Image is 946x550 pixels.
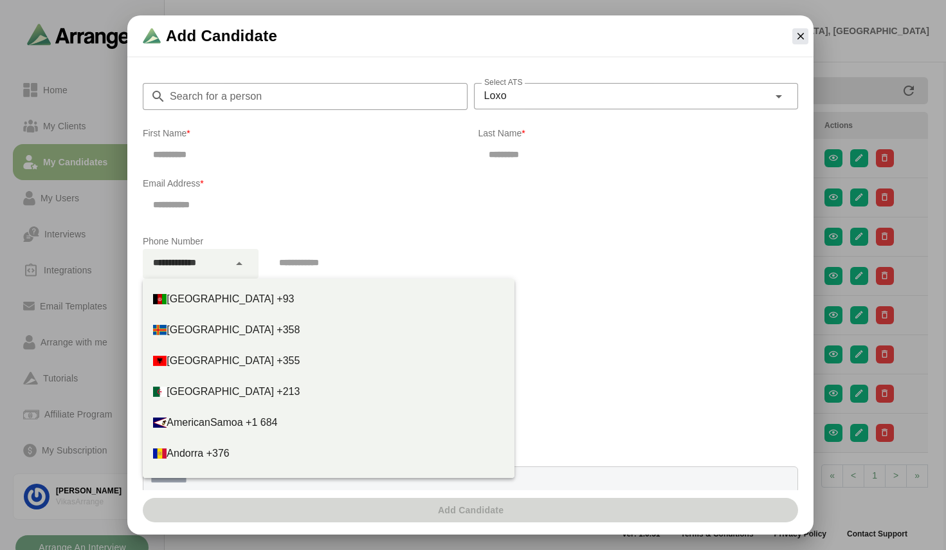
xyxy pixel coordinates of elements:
span: Add Candidate [166,26,277,46]
span: [GEOGRAPHIC_DATA] +93 [167,293,294,304]
span: Andorra +376 [167,448,229,459]
span: Loxo [484,87,507,104]
span: AmericanSamoa +1 684 [167,417,277,428]
p: Email Address [143,176,798,191]
span: [GEOGRAPHIC_DATA] +355 [167,355,300,366]
span: [GEOGRAPHIC_DATA] +213 [167,386,300,397]
span: [GEOGRAPHIC_DATA] +358 [167,324,300,335]
p: Phone Number [143,234,798,249]
p: First Name [143,125,463,141]
p: Last Name [478,125,799,141]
